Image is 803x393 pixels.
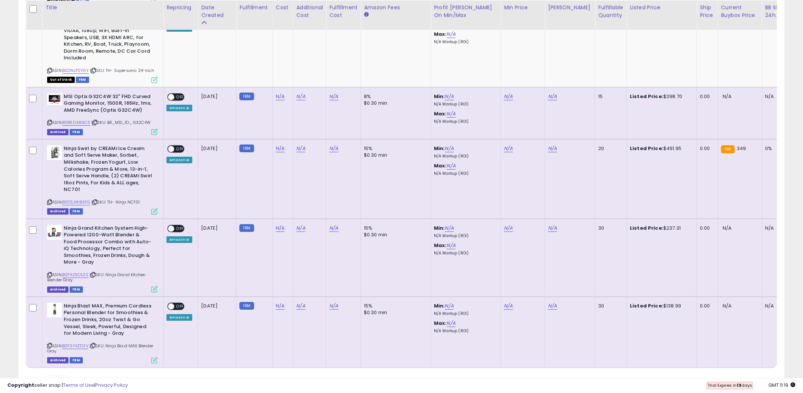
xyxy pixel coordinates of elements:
[329,93,338,100] a: N/A
[737,382,741,388] b: 13
[434,162,447,169] b: Max:
[630,225,691,232] div: $237.31
[47,93,158,134] div: ASIN:
[548,145,557,152] a: N/A
[63,382,94,389] a: Terms of Use
[91,199,140,205] span: | SKU: TH- Ninja NC701
[47,14,158,82] div: ASIN:
[62,199,90,205] a: B0DSJW8SFG
[504,93,513,100] a: N/A
[765,93,790,100] div: N/A
[47,303,62,317] img: 21BKATd44AL._SL40_.jpg
[297,4,323,19] div: Additional Cost
[47,225,62,240] img: 41G8RFzC9pL._SL40_.jpg
[297,145,305,152] a: N/A
[630,302,663,309] b: Listed Price:
[62,67,89,74] a: B0DNLP2YGY
[630,225,663,232] b: Listed Price:
[201,93,231,100] div: [DATE]
[434,93,445,100] b: Min:
[548,4,592,11] div: [PERSON_NAME]
[174,94,186,100] span: OFF
[598,303,621,309] div: 30
[504,302,513,310] a: N/A
[91,119,151,125] span: | SKU: BR_MSI_1D_ G32C4W
[364,152,425,159] div: $0.30 min
[630,303,691,309] div: $138.99
[297,225,305,232] a: N/A
[70,208,83,215] span: FBM
[598,4,624,19] div: Fulfillable Quantity
[47,93,62,105] img: 31RDxLcAxvL._SL40_.jpg
[329,145,338,152] a: N/A
[47,225,158,292] div: ASIN:
[434,154,495,159] p: N/A Markup (ROI)
[434,225,445,232] b: Min:
[447,162,456,170] a: N/A
[297,93,305,100] a: N/A
[166,4,195,11] div: Repricing
[598,93,621,100] div: 15
[630,145,691,152] div: $491.95
[329,302,338,310] a: N/A
[329,4,358,19] div: Fulfillment Cost
[47,145,158,214] div: ASIN:
[70,286,83,293] span: FBM
[700,4,715,19] div: Ship Price
[174,303,186,309] span: OFF
[47,129,69,135] span: Listings that have been deleted from Seller Central
[434,242,447,249] b: Max:
[364,100,425,107] div: $0.30 min
[70,357,83,364] span: FBM
[239,224,254,232] small: FBM
[64,93,153,116] b: MSI Optix G32C4W 32" FHD Curved Gaming Monitor, 1500R, 165Hz, 1ms, AMD FreeSync (Optix G32C4W)
[434,110,447,117] b: Max:
[434,4,498,19] div: Profit [PERSON_NAME] on Min/Max
[434,328,495,334] p: N/A Markup (ROI)
[723,225,732,232] span: N/A
[239,145,254,152] small: FBM
[239,4,269,11] div: Fulfillment
[721,4,759,19] div: Current Buybox Price
[769,382,796,389] span: 2025-08-10 11:19 GMT
[700,145,712,152] div: 0.00
[47,272,145,283] span: | SKU: Ninja Grand Kitchen Blender Gray
[276,93,285,100] a: N/A
[47,208,69,215] span: Listings that have been deleted from Seller Central
[700,225,712,232] div: 0.00
[166,157,192,163] div: Amazon AI
[700,93,712,100] div: 0.00
[276,225,285,232] a: N/A
[708,382,752,388] span: Trial Expires in days
[174,146,186,152] span: OFF
[630,93,691,100] div: $298.70
[364,232,425,238] div: $0.30 min
[548,302,557,310] a: N/A
[723,302,732,309] span: N/A
[201,4,233,19] div: Date Created
[765,303,790,309] div: N/A
[445,93,454,100] a: N/A
[434,119,495,124] p: N/A Markup (ROI)
[239,302,254,310] small: FBM
[201,303,231,309] div: [DATE]
[64,14,153,63] b: Supersonic SC-2420VTV 24-inch Smart AC/DC LED TV, Powered by VIDAA, 1080p, WiFi, Built-in Speaker...
[723,93,732,100] span: N/A
[62,272,88,278] a: B0F425C5ZS
[166,236,192,243] div: Amazon AI
[434,102,495,107] p: N/A Markup (ROI)
[504,4,542,11] div: Min Price
[364,11,368,18] small: Amazon Fees.
[276,145,285,152] a: N/A
[548,225,557,232] a: N/A
[630,93,663,100] b: Listed Price:
[62,119,90,126] a: B0B6D389C3
[434,233,495,239] p: N/A Markup (ROI)
[765,145,790,152] div: 0%
[239,93,254,100] small: FBM
[434,320,447,327] b: Max:
[7,382,128,389] div: seller snap | |
[434,302,445,309] b: Min:
[64,303,153,339] b: Ninja Blast MAX, Premium Cordless Personal Blender for Smoothies & Frozen Drinks, 20oz Twist & Go...
[70,129,83,135] span: FBM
